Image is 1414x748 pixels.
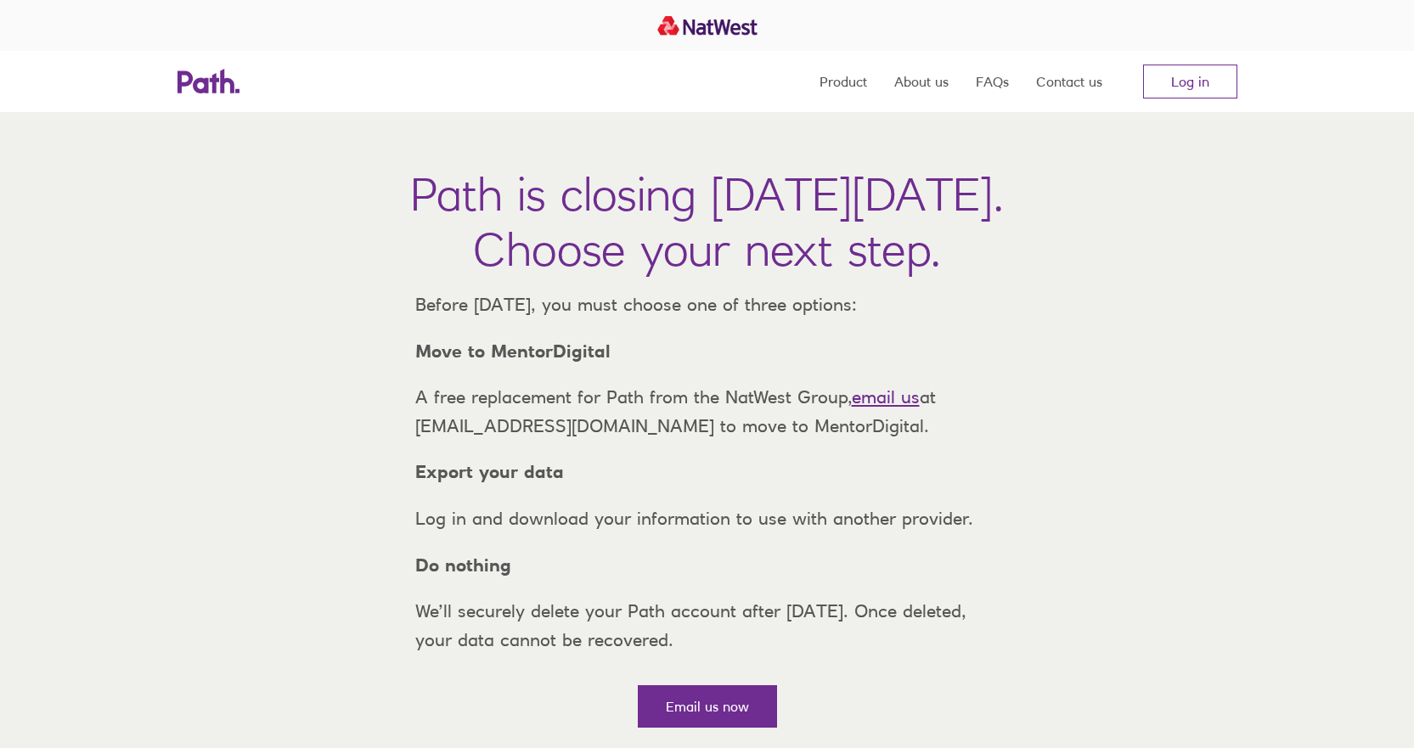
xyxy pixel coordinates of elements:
[402,504,1013,533] p: Log in and download your information to use with another provider.
[820,51,867,112] a: Product
[415,554,511,576] strong: Do nothing
[1036,51,1102,112] a: Contact us
[638,685,777,728] a: Email us now
[415,340,611,362] strong: Move to MentorDigital
[894,51,949,112] a: About us
[402,597,1013,654] p: We’ll securely delete your Path account after [DATE]. Once deleted, your data cannot be recovered.
[1143,65,1237,98] a: Log in
[402,383,1013,440] p: A free replacement for Path from the NatWest Group, at [EMAIL_ADDRESS][DOMAIN_NAME] to move to Me...
[976,51,1009,112] a: FAQs
[415,461,564,482] strong: Export your data
[402,290,1013,319] p: Before [DATE], you must choose one of three options:
[852,386,920,408] a: email us
[410,166,1004,277] h1: Path is closing [DATE][DATE]. Choose your next step.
